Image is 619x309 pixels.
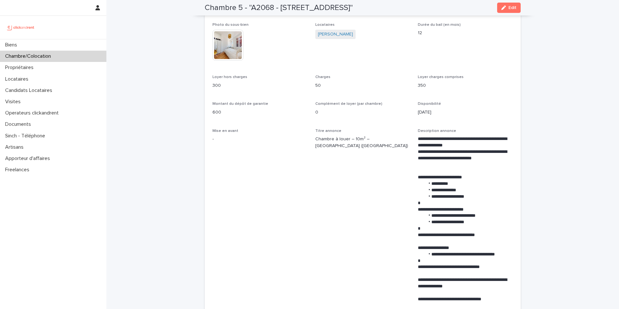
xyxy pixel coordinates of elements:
[212,129,238,133] span: Mise en avant
[418,75,464,79] span: Loyer charges comprises
[3,133,50,139] p: Sinch - Téléphone
[315,82,410,89] p: 50
[205,3,353,13] h2: Chambre 5 - "A2068 - [STREET_ADDRESS]"
[497,3,521,13] button: Edit
[3,110,64,116] p: Operateurs clickandrent
[3,155,55,162] p: Apporteur d'affaires
[212,136,308,143] p: -
[508,5,516,10] span: Edit
[3,167,34,173] p: Freelances
[418,102,441,106] span: Disponibilité
[315,23,335,27] span: Locataires
[418,109,513,116] p: [DATE]
[3,144,29,150] p: Artisans
[315,129,341,133] span: Titre annonce
[418,23,461,27] span: Durée du bail (en mois)
[212,75,247,79] span: Loyer hors charges
[418,30,513,36] p: 12
[315,136,410,149] p: Chambre à louer – 10m² – [GEOGRAPHIC_DATA] ([GEOGRAPHIC_DATA])
[418,82,513,89] p: 350
[3,99,26,105] p: Visites
[212,109,308,116] p: 600
[318,31,353,38] a: [PERSON_NAME]
[3,121,36,127] p: Documents
[5,21,36,34] img: UCB0brd3T0yccxBKYDjQ
[212,82,308,89] p: 300
[3,53,56,59] p: Chambre/Colocation
[315,75,330,79] span: Charges
[3,76,34,82] p: Locataires
[315,102,382,106] span: Complément de loyer (par chambre)
[212,102,268,106] span: Montant du dépôt de garantie
[3,65,39,71] p: Propriétaires
[418,129,456,133] span: Description annonce
[3,87,57,94] p: Candidats Locataires
[212,23,249,27] span: Photo du sous-bien
[315,109,410,116] p: 0
[3,42,22,48] p: Biens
